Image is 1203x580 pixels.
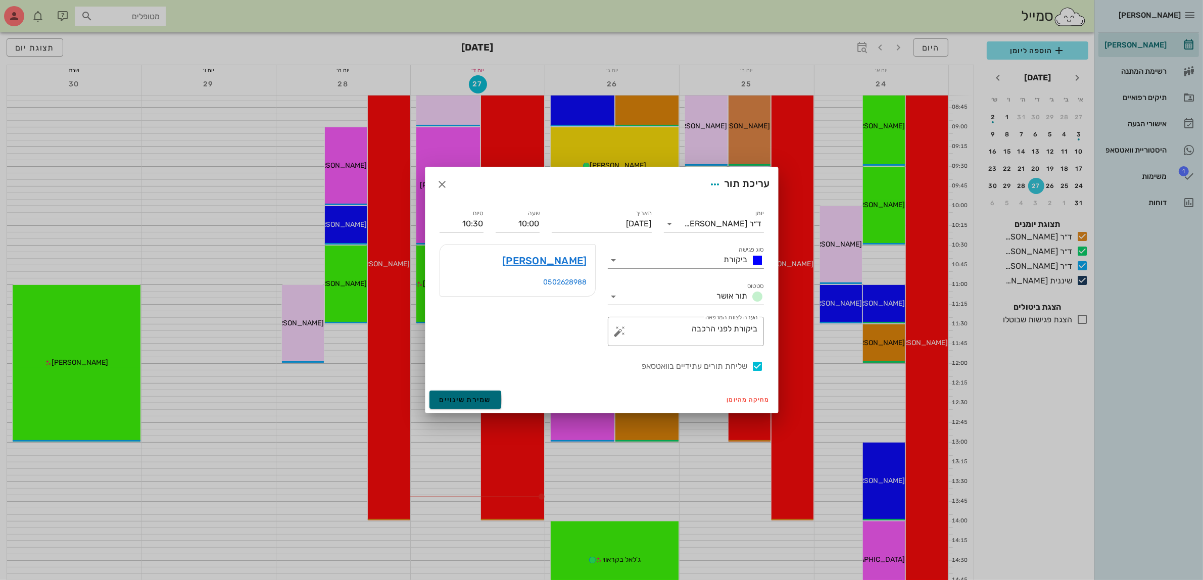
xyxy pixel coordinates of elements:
[723,393,774,407] button: מחיקה מהיומן
[608,288,764,305] div: סטטוסתור אושר
[717,291,748,301] span: תור אושר
[608,252,764,268] div: סוג פגישהביקורת
[502,253,587,269] a: [PERSON_NAME]
[747,282,764,290] label: סטטוס
[636,210,652,217] label: תאריך
[473,210,484,217] label: סיום
[727,396,770,403] span: מחיקה מהיומן
[739,246,764,254] label: סוג פגישה
[528,210,540,217] label: שעה
[755,210,764,217] label: יומן
[440,396,492,404] span: שמירת שינויים
[429,391,502,409] button: שמירת שינויים
[544,278,587,286] a: 0502628988
[706,175,769,194] div: עריכת תור
[440,361,748,371] label: שליחת תורים עתידיים בוואטסאפ
[705,314,757,321] label: הערה לצוות המרפאה
[664,216,764,232] div: יומןד״ר [PERSON_NAME]
[724,255,748,264] span: ביקורת
[685,219,762,228] div: ד״ר [PERSON_NAME]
